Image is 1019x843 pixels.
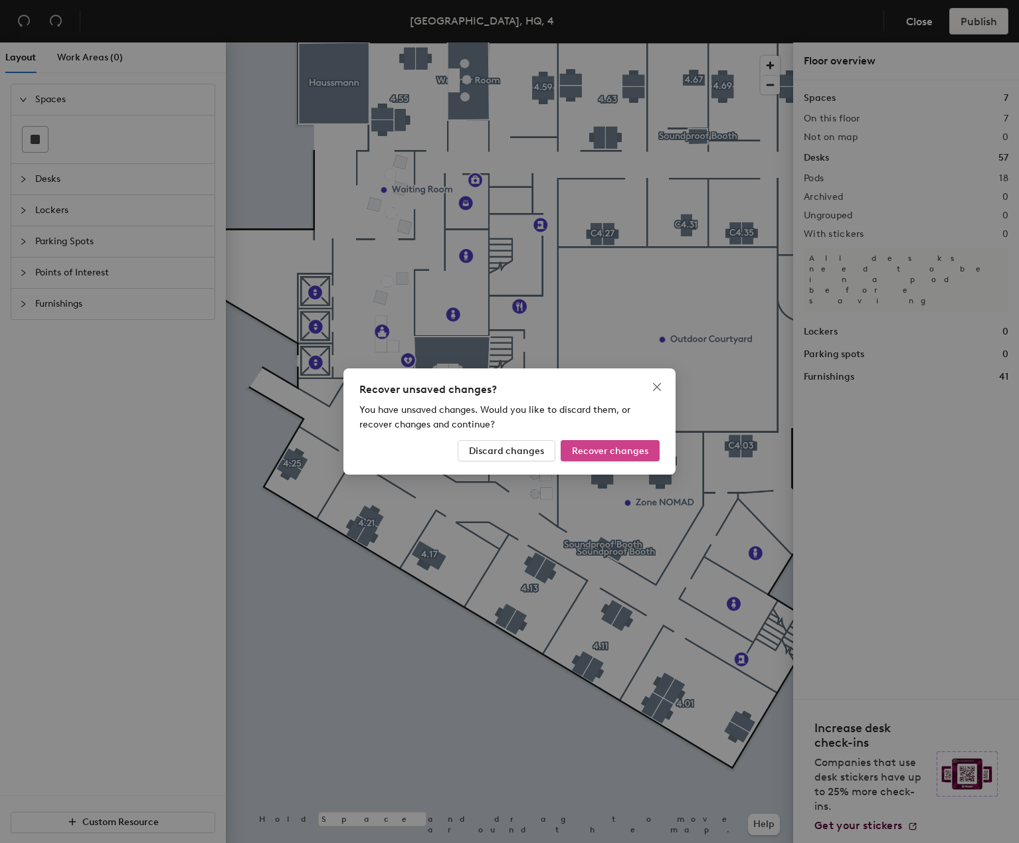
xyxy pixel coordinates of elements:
[646,376,668,398] button: Close
[458,440,555,461] button: Discard changes
[572,445,648,457] span: Recover changes
[561,440,660,461] button: Recover changes
[359,382,660,398] div: Recover unsaved changes?
[359,404,630,430] span: You have unsaved changes. Would you like to discard them, or recover changes and continue?
[646,382,668,392] span: Close
[469,445,544,457] span: Discard changes
[652,382,662,392] span: close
